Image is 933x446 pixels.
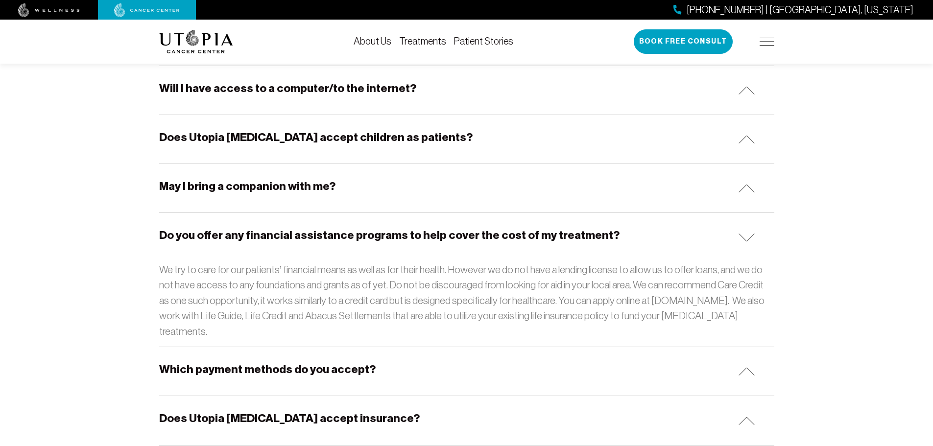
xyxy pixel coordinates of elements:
[159,30,233,53] img: logo
[18,3,80,17] img: wellness
[739,234,755,242] img: icon
[159,228,620,243] h5: Do you offer any financial assistance programs to help cover the cost of my treatment?
[159,179,335,194] h5: May I bring a companion with me?
[687,3,913,17] span: [PHONE_NUMBER] | [GEOGRAPHIC_DATA], [US_STATE]
[159,411,420,426] h5: Does Utopia [MEDICAL_DATA] accept insurance?
[760,38,774,46] img: icon-hamburger
[739,184,755,192] img: icon
[673,3,913,17] a: [PHONE_NUMBER] | [GEOGRAPHIC_DATA], [US_STATE]
[354,36,391,47] a: About Us
[114,3,180,17] img: cancer center
[454,36,513,47] a: Patient Stories
[634,29,733,54] button: Book Free Consult
[159,81,416,96] h5: Will I have access to a computer/to the internet?
[739,135,755,143] img: icon
[159,130,473,145] h5: Does Utopia [MEDICAL_DATA] accept children as patients?
[399,36,446,47] a: Treatments
[739,86,755,94] img: icon
[159,362,376,377] h5: Which payment methods do you accept?
[159,262,774,339] p: We try to care for our patients’ financial means as well as for their health. However we do not h...
[739,417,755,425] img: icon
[739,367,755,376] img: icon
